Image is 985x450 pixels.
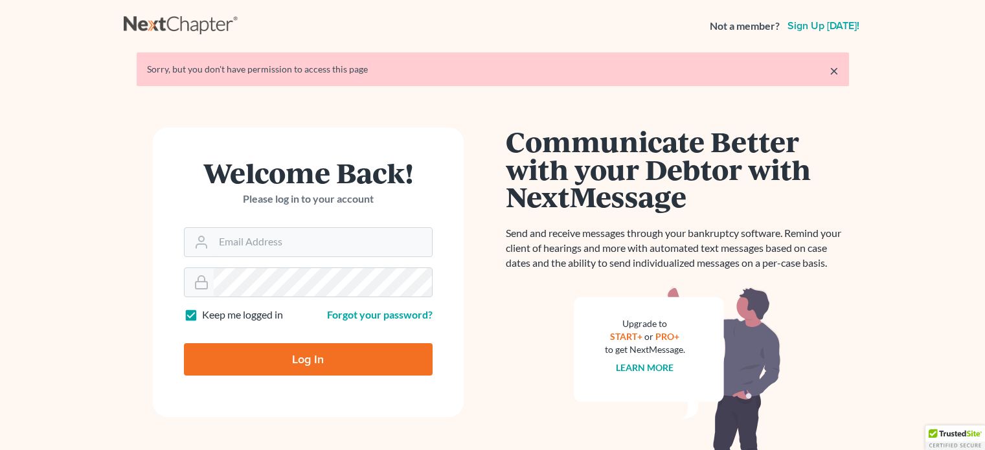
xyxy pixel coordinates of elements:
[830,63,839,78] a: ×
[655,331,679,342] a: PRO+
[925,425,985,450] div: TrustedSite Certified
[785,21,862,31] a: Sign up [DATE]!
[327,308,433,321] a: Forgot your password?
[506,128,849,210] h1: Communicate Better with your Debtor with NextMessage
[147,63,839,76] div: Sorry, but you don't have permission to access this page
[610,331,642,342] a: START+
[214,228,432,256] input: Email Address
[644,331,653,342] span: or
[506,226,849,271] p: Send and receive messages through your bankruptcy software. Remind your client of hearings and mo...
[184,192,433,207] p: Please log in to your account
[184,343,433,376] input: Log In
[184,159,433,186] h1: Welcome Back!
[616,362,674,373] a: Learn more
[605,343,685,356] div: to get NextMessage.
[605,317,685,330] div: Upgrade to
[710,19,780,34] strong: Not a member?
[202,308,283,322] label: Keep me logged in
